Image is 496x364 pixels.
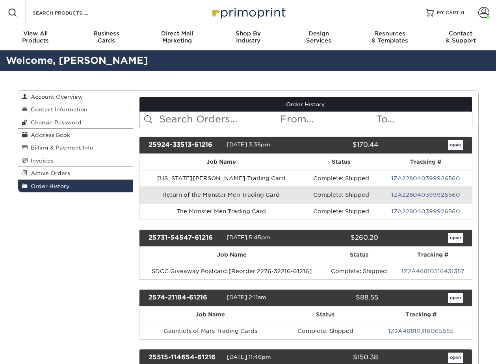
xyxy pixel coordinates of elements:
[425,25,496,50] a: Contact& Support
[448,140,463,150] a: open
[28,183,70,189] span: Order History
[354,25,425,50] a: Resources& Templates
[28,106,87,113] span: Contact Information
[28,157,54,164] span: Invoices
[227,294,266,300] span: [DATE] 2:11am
[437,9,459,16] span: MY CART
[425,30,496,37] span: Contact
[71,25,142,50] a: BusinessCards
[461,10,464,15] span: 0
[18,180,133,192] a: Order History
[32,8,109,17] input: SEARCH PRODUCTS.....
[391,208,460,214] a: 1ZA228040399926560
[281,307,370,323] th: Status
[139,307,281,323] th: Job Name
[139,187,303,203] td: Return of the Monster Men Trading Card
[28,119,82,126] span: Change Password
[28,144,93,151] span: Billing & Payment Info
[142,30,213,44] div: Marketing
[143,140,227,150] div: 25924-33513-61216
[300,140,384,150] div: $170.44
[139,203,303,220] td: The Monster Men Trading Card
[158,112,279,127] input: Search Orders...
[300,233,384,243] div: $260.20
[71,30,142,37] span: Business
[324,263,394,279] td: Complete: Shipped
[354,30,425,37] span: Resources
[394,247,472,263] th: Tracking #
[18,154,133,167] a: Invoices
[142,30,213,37] span: Direct Mail
[448,353,463,363] a: open
[448,233,463,243] a: open
[227,141,270,148] span: [DATE] 3:35pm
[213,30,284,37] span: Shop By
[142,25,213,50] a: Direct MailMarketing
[28,94,83,100] span: Account Overview
[139,323,281,339] td: Gauntlets of Mars Trading Cards
[18,167,133,179] a: Active Orders
[283,30,354,44] div: Services
[425,30,496,44] div: & Support
[303,170,380,187] td: Complete: Shipped
[227,354,271,360] span: [DATE] 11:46pm
[303,154,380,170] th: Status
[18,141,133,154] a: Billing & Payment Info
[370,307,472,323] th: Tracking #
[143,353,227,363] div: 25515-114654-61216
[401,268,464,274] a: 1Z2A46810316431357
[71,30,142,44] div: Cards
[300,353,384,363] div: $150.38
[281,323,370,339] td: Complete: Shipped
[279,112,375,127] input: From...
[391,175,460,181] a: 1ZA228040399926560
[283,25,354,50] a: DesignServices
[227,234,271,240] span: [DATE] 5:45pm
[283,30,354,37] span: Design
[303,187,380,203] td: Complete: Shipped
[303,203,380,220] td: Complete: Shipped
[379,154,472,170] th: Tracking #
[324,247,394,263] th: Status
[139,263,324,279] td: SDCC Giveaway Postcard [Reorder 2276-32216-61216]
[213,25,284,50] a: Shop ByIndustry
[354,30,425,44] div: & Templates
[391,192,460,198] a: 1ZA228040399926560
[143,233,227,243] div: 25731-54547-61216
[18,116,133,129] a: Change Password
[388,328,453,334] a: 1Z2A46810316065655
[143,293,227,303] div: 2574-21184-61216
[213,30,284,44] div: Industry
[18,129,133,141] a: Address Book
[139,170,303,187] td: [US_STATE][PERSON_NAME] Trading Card
[139,247,324,263] th: Job Name
[18,103,133,116] a: Contact Information
[28,170,70,176] span: Active Orders
[18,91,133,103] a: Account Overview
[209,4,288,21] img: Primoprint
[300,293,384,303] div: $88.55
[139,154,303,170] th: Job Name
[448,293,463,303] a: open
[375,112,472,127] input: To...
[28,132,70,138] span: Address Book
[139,97,472,112] a: Order History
